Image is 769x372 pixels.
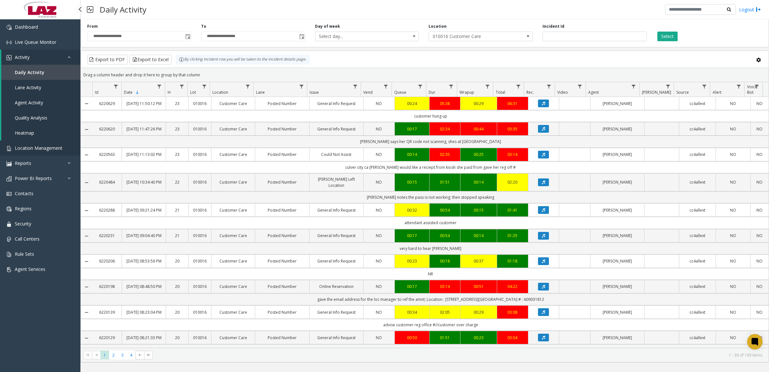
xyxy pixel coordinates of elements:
[501,179,524,185] div: 02:20
[399,179,425,185] div: 00:15
[433,151,457,157] a: 02:35
[6,252,12,257] img: 'icon'
[629,82,638,91] a: Agent Filter Menu
[192,151,207,157] a: 010016
[177,82,186,91] a: H Filter Menu
[514,82,523,91] a: Total Filter Menu
[6,206,12,212] img: 'icon'
[501,283,524,290] a: 04:22
[464,258,493,264] div: 00:37
[6,237,12,242] img: 'icon'
[367,179,391,185] a: NO
[313,258,359,264] a: General Info Request
[700,82,709,91] a: Source Filter Menu
[313,126,359,132] a: General Info Request
[15,54,30,60] span: Activity
[87,55,128,64] button: Export to PDF
[399,335,425,341] div: 00:50
[720,207,746,213] a: NO
[464,283,493,290] a: 00:51
[259,258,305,264] a: Posted Number
[6,146,12,151] img: 'icon'
[501,258,524,264] a: 01:18
[433,233,457,239] div: 00:54
[433,309,457,315] div: 02:05
[734,82,743,91] a: Alert Filter Menu
[215,179,251,185] a: Customer Care
[683,309,712,315] a: cc4allext
[433,283,457,290] a: 03:14
[367,258,391,264] a: NO
[464,233,493,239] a: 00:14
[92,268,769,280] td: NR
[376,310,382,315] span: NO
[464,207,493,213] div: 00:15
[376,152,382,157] span: NO
[683,335,712,341] a: cc4allext
[15,236,40,242] span: Call Centers
[313,309,359,315] a: General Info Request
[259,179,305,185] a: Posted Number
[126,309,162,315] a: [DATE] 08:23:04 PM
[192,126,207,132] a: 010016
[756,6,761,13] img: logout
[6,191,12,196] img: 'icon'
[433,179,457,185] a: 01:51
[399,233,425,239] a: 00:17
[501,233,524,239] a: 01:25
[259,335,305,341] a: Posted Number
[215,258,251,264] a: Customer Care
[416,82,425,91] a: Queue Filter Menu
[720,151,746,157] a: NO
[399,100,425,107] div: 00:24
[15,145,62,151] span: Location Management
[594,233,640,239] a: [PERSON_NAME]
[92,191,769,203] td: [PERSON_NAME] notes the pass is not working; then stopped speaking
[96,258,118,264] a: 6220206
[192,179,207,185] a: 010016
[6,55,12,60] img: 'icon'
[96,179,118,185] a: 6220484
[313,100,359,107] a: General Info Request
[464,126,493,132] a: 00:44
[96,151,118,157] a: 6220563
[126,100,162,107] a: [DATE] 11:50:12 PM
[170,309,185,315] a: 20
[215,126,251,132] a: Customer Care
[6,161,12,166] img: 'icon'
[683,283,712,290] a: cc4allext
[399,258,425,264] div: 00:23
[92,319,769,331] td: advise customer reg office #//customer over charge
[753,82,761,91] a: Voice Bot Filter Menu
[501,100,524,107] a: 06:31
[81,208,92,213] a: Collapse Details
[351,82,359,91] a: Issue Filter Menu
[433,100,457,107] a: 05:38
[170,335,185,341] a: 20
[367,100,391,107] a: NO
[367,233,391,239] a: NO
[111,82,120,91] a: Id Filter Menu
[81,310,92,315] a: Collapse Details
[259,126,305,132] a: Posted Number
[92,344,769,356] td: provided [PERSON_NAME] with regional number.she said she didnt use parking space,and wanted a ref...
[259,151,305,157] a: Posted Number
[501,207,524,213] a: 01:41
[15,24,38,30] span: Dashboard
[399,126,425,132] a: 00:17
[594,207,640,213] a: [PERSON_NAME]
[215,100,251,107] a: Customer Care
[433,335,457,341] div: 01:51
[720,283,746,290] a: NO
[376,179,382,185] span: NO
[464,335,493,341] a: 00:23
[664,82,672,91] a: Parker Filter Menu
[594,126,640,132] a: [PERSON_NAME]
[755,283,765,290] a: NO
